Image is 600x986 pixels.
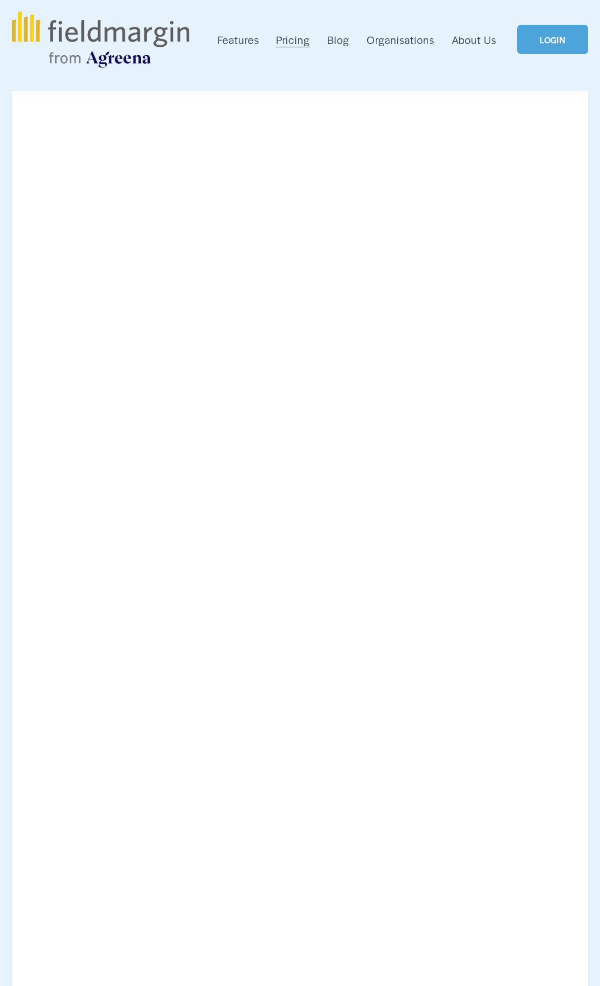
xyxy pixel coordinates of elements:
[12,11,189,68] img: fieldmargin.com
[517,25,588,54] a: LOGIN
[367,31,434,48] a: Organisations
[217,31,259,48] a: folder dropdown
[452,31,497,48] a: About Us
[276,31,310,48] a: Pricing
[327,31,349,48] a: Blog
[217,32,259,47] span: Features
